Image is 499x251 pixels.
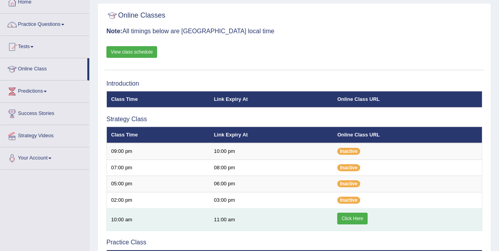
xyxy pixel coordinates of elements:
span: Inactive [337,148,360,155]
h3: Introduction [106,80,482,87]
th: Link Expiry At [210,127,333,143]
a: Success Stories [0,103,89,122]
th: Online Class URL [333,91,482,108]
h2: Online Classes [106,10,165,22]
a: Practice Questions [0,14,89,33]
span: Inactive [337,164,360,171]
td: 11:00 am [210,208,333,231]
th: Class Time [107,91,210,108]
a: Strategy Videos [0,125,89,145]
a: View class schedule [106,46,157,58]
a: Tests [0,36,89,56]
td: 08:00 pm [210,160,333,176]
a: Your Account [0,147,89,167]
h3: All timings below are [GEOGRAPHIC_DATA] local time [106,28,482,35]
td: 06:00 pm [210,176,333,192]
b: Note: [106,28,122,34]
span: Inactive [337,197,360,204]
td: 05:00 pm [107,176,210,192]
th: Class Time [107,127,210,143]
td: 03:00 pm [210,192,333,208]
a: Click Here [337,213,367,224]
td: 10:00 pm [210,143,333,160]
a: Online Class [0,58,87,78]
td: 07:00 pm [107,160,210,176]
td: 10:00 am [107,208,210,231]
a: Predictions [0,81,89,100]
h3: Strategy Class [106,116,482,123]
td: 09:00 pm [107,143,210,160]
h3: Practice Class [106,239,482,246]
th: Link Expiry At [210,91,333,108]
span: Inactive [337,180,360,187]
th: Online Class URL [333,127,482,143]
td: 02:00 pm [107,192,210,208]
